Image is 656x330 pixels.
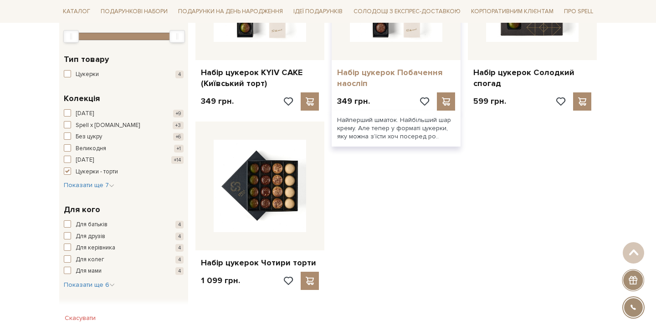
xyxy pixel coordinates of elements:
button: Цукерки - торти [64,168,184,177]
button: Показати ще 7 [64,181,114,190]
span: +3 [173,122,184,129]
button: Показати ще 6 [64,280,115,289]
a: Каталог [59,5,94,19]
span: +14 [171,156,184,164]
span: 4 [175,71,184,78]
span: Колекція [64,92,100,105]
span: +9 [173,110,184,117]
button: Для батьків 4 [64,220,184,229]
a: Набір цукерок KYIV CAKE (Київський торт) [201,67,319,89]
span: [DATE] [76,156,94,165]
button: Без цукру +6 [64,132,184,142]
button: Spell x [DOMAIN_NAME] +3 [64,121,184,130]
button: [DATE] +9 [64,109,184,118]
span: 4 [175,221,184,228]
span: [DATE] [76,109,94,118]
span: Тип товару [64,53,109,66]
button: Для мами 4 [64,267,184,276]
a: Набір цукерок Побачення наосліп [337,67,455,89]
span: Показати ще 6 [64,281,115,289]
span: Для кого [64,203,100,216]
span: +1 [174,145,184,152]
p: 1 099 грн. [201,275,240,286]
div: Найперший шматок. Найбільший шар крему. Але тепер у форматі цукерки, яку можна з’їсти хоч посеред... [332,111,461,147]
span: Показати ще 7 [64,181,114,189]
span: Смак / Додаткові інгредієнти [64,303,181,328]
span: Для друзів [76,232,105,241]
span: Для мами [76,267,102,276]
a: Набір цукерок Солодкий спогад [473,67,591,89]
button: Великодня +1 [64,144,184,153]
p: 349 грн. [201,96,234,107]
span: 4 [175,233,184,240]
span: Для батьків [76,220,108,229]
p: 349 грн. [337,96,370,107]
a: Корпоративним клієнтам [467,5,557,19]
div: Max [169,30,185,43]
span: 4 [175,267,184,275]
span: 4 [175,244,184,252]
span: Spell x [DOMAIN_NAME] [76,121,140,130]
div: Min [63,30,79,43]
a: Подарункові набори [97,5,171,19]
a: Набір цукерок Чотири торти [201,258,319,268]
a: Ідеї подарунків [290,5,346,19]
button: Цукерки 4 [64,70,184,79]
span: Цукерки [76,70,99,79]
button: Для керівника 4 [64,244,184,253]
a: Подарунки на День народження [174,5,287,19]
a: Про Spell [560,5,597,19]
span: Цукерки - торти [76,168,118,177]
button: [DATE] +14 [64,156,184,165]
p: 599 грн. [473,96,506,107]
button: Скасувати [59,311,101,325]
span: Для керівника [76,244,115,253]
button: Для колег 4 [64,255,184,264]
span: Для колег [76,255,104,264]
a: Солодощі з експрес-доставкою [350,4,464,19]
span: Без цукру [76,132,102,142]
span: 4 [175,256,184,264]
span: +6 [173,133,184,141]
span: Великодня [76,144,106,153]
button: Для друзів 4 [64,232,184,241]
